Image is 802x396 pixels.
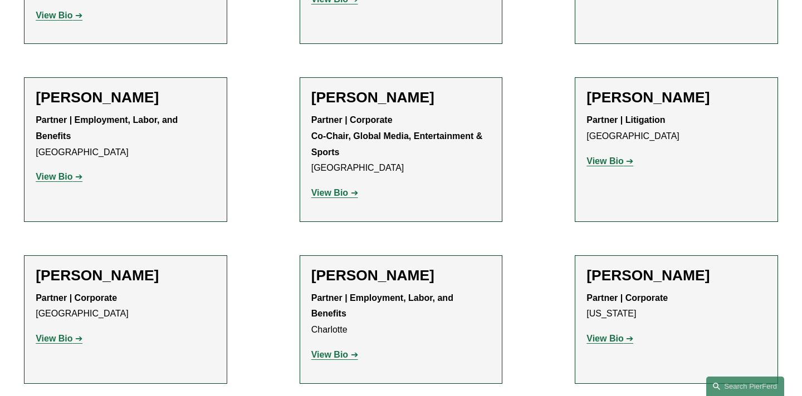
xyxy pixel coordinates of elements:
p: [GEOGRAPHIC_DATA] [36,112,216,160]
strong: View Bio [311,350,348,359]
h2: [PERSON_NAME] [311,89,491,107]
strong: View Bio [586,156,623,166]
p: [GEOGRAPHIC_DATA] [311,112,491,176]
strong: Partner | Employment, Labor, and Benefits [36,115,180,141]
strong: Partner | Corporate [36,293,117,303]
a: View Bio [36,334,82,343]
strong: Partner | Employment, Labor, and Benefits [311,293,456,319]
strong: Partner | Corporate Co-Chair, Global Media, Entertainment & Sports [311,115,485,157]
p: [US_STATE] [586,290,766,323]
strong: View Bio [311,188,348,197]
strong: Partner | Litigation [586,115,665,125]
a: View Bio [36,172,82,181]
a: View Bio [586,334,633,343]
a: View Bio [36,11,82,20]
h2: [PERSON_NAME] [36,267,216,285]
a: View Bio [586,156,633,166]
h2: [PERSON_NAME] [36,89,216,107]
strong: View Bio [36,11,72,20]
h2: [PERSON_NAME] [311,267,491,285]
h2: [PERSON_NAME] [586,267,766,285]
strong: View Bio [36,172,72,181]
p: Charlotte [311,290,491,338]
p: [GEOGRAPHIC_DATA] [36,290,216,323]
h2: [PERSON_NAME] [586,89,766,107]
strong: View Bio [586,334,623,343]
a: Search this site [706,377,784,396]
strong: View Bio [36,334,72,343]
strong: Partner | Corporate [586,293,668,303]
a: View Bio [311,350,358,359]
a: View Bio [311,188,358,197]
p: [GEOGRAPHIC_DATA] [586,112,766,145]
